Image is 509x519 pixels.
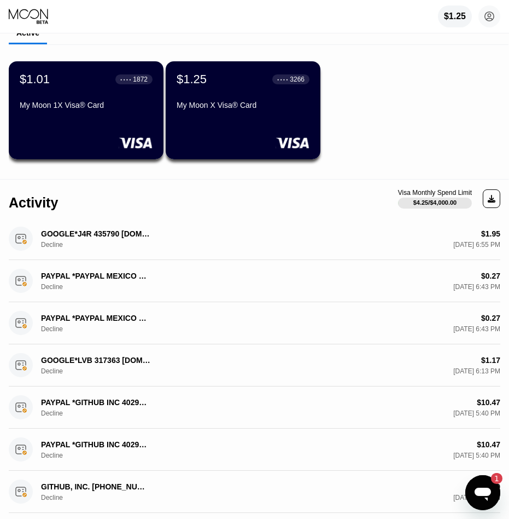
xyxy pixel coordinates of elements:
div: 1872 [133,76,148,83]
div: Decline [41,410,96,417]
div: Activity [9,195,58,211]
div: [DATE] 5:22 PM [453,494,500,501]
div: 3266 [290,76,305,83]
div: $10.47 [477,440,500,449]
iframe: Button to launch messaging window, 1 unread message [465,475,500,510]
div: [DATE] 5:40 PM [453,452,500,459]
div: PAYPAL *GITHUB INC 4029357733 USDecline$10.47[DATE] 5:40 PM [9,387,500,429]
div: PAYPAL *GITHUB INC 4029357733 US [41,398,150,407]
div: GOOGLE*LVB 317363 [DOMAIN_NAME][URL] [41,356,150,365]
div: Decline [41,452,96,459]
div: [DATE] 6:43 PM [453,283,500,291]
div: PAYPAL *PAYPAL MEXICO CITY MXDecline$0.27[DATE] 6:43 PM [9,302,500,344]
div: $1.25 [438,5,472,27]
div: $1.25● ● ● ●3266My Moon X Visa® Card [166,61,320,159]
div: $10.47 [477,398,500,407]
div: GOOGLE*J4R 435790 [DOMAIN_NAME][URL][GEOGRAPHIC_DATA] [41,229,150,238]
div: $0.27 [481,314,500,322]
div: My Moon 1X Visa® Card [20,101,153,109]
div: GITHUB, INC. [PHONE_NUMBER] USDecline$10.00[DATE] 5:22 PM [9,471,500,513]
div: [DATE] 6:55 PM [453,241,500,249]
div: $1.95 [481,229,500,238]
div: PAYPAL *PAYPAL MEXICO CITY MX [41,314,150,322]
div: Decline [41,367,96,375]
div: PAYPAL *PAYPAL MEXICO CITY MXDecline$0.27[DATE] 6:43 PM [9,260,500,302]
div: Visa Monthly Spend Limit$4.25/$4,000.00 [398,189,472,209]
div: GITHUB, INC. [PHONE_NUMBER] US [41,482,150,491]
div: $1.25 [444,11,466,21]
div: My Moon X Visa® Card [177,101,309,109]
div: PAYPAL *PAYPAL MEXICO CITY MX [41,272,150,280]
div: $0.27 [481,272,500,280]
div: PAYPAL *GITHUB INC 4029357733 USDecline$10.47[DATE] 5:40 PM [9,429,500,471]
div: ● ● ● ● [277,78,288,81]
div: Visa Monthly Spend Limit [398,189,472,197]
div: Decline [41,325,96,333]
div: GOOGLE*J4R 435790 [DOMAIN_NAME][URL][GEOGRAPHIC_DATA]Decline$1.95[DATE] 6:55 PM [9,218,500,260]
div: [DATE] 6:43 PM [453,325,500,333]
div: $1.01● ● ● ●1872My Moon 1X Visa® Card [9,61,163,159]
div: $1.01 [20,72,50,86]
div: ● ● ● ● [120,78,131,81]
div: $1.25 [177,72,207,86]
iframe: Number of unread messages [481,473,502,484]
div: [DATE] 6:13 PM [453,367,500,375]
div: $1.17 [481,356,500,365]
div: Decline [41,494,96,501]
div: $4.25 / $4,000.00 [413,199,457,206]
div: Decline [41,241,96,249]
div: PAYPAL *GITHUB INC 4029357733 US [41,440,150,449]
div: [DATE] 5:40 PM [453,410,500,417]
div: GOOGLE*LVB 317363 [DOMAIN_NAME][URL]Decline$1.17[DATE] 6:13 PM [9,344,500,387]
div: Decline [41,283,96,291]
